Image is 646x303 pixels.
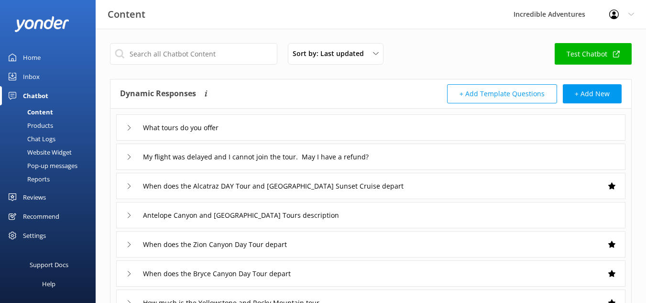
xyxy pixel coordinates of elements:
[6,159,96,172] a: Pop-up messages
[293,48,370,59] span: Sort by: Last updated
[563,84,622,103] button: + Add New
[555,43,632,65] a: Test Chatbot
[14,16,69,32] img: yonder-white-logo.png
[6,132,96,146] a: Chat Logs
[23,48,41,67] div: Home
[23,86,48,105] div: Chatbot
[23,67,40,86] div: Inbox
[6,119,53,132] div: Products
[30,255,68,274] div: Support Docs
[108,7,145,22] h3: Content
[6,105,96,119] a: Content
[23,207,59,226] div: Recommend
[6,172,96,186] a: Reports
[6,146,72,159] div: Website Widget
[6,146,96,159] a: Website Widget
[447,84,557,103] button: + Add Template Questions
[6,159,77,172] div: Pop-up messages
[110,43,277,65] input: Search all Chatbot Content
[6,132,55,146] div: Chat Logs
[23,188,46,207] div: Reviews
[6,172,50,186] div: Reports
[23,226,46,245] div: Settings
[42,274,55,293] div: Help
[6,119,96,132] a: Products
[6,105,53,119] div: Content
[120,84,196,103] h4: Dynamic Responses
